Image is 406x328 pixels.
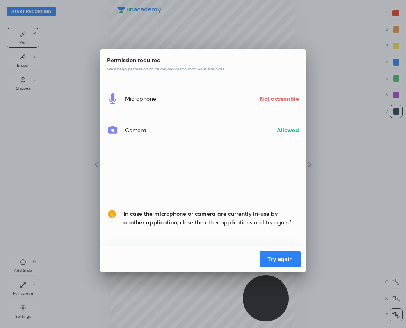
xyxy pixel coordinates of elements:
h4: Not accessible [260,94,299,103]
h4: Allowed [277,126,299,134]
button: Try again [260,251,301,267]
h4: Microphone [125,94,156,103]
h4: Permission required [107,56,299,64]
span: close the other applications and try again.’ [123,209,299,226]
span: In case the microphone or camera are currently in-use by another application, [123,210,278,226]
h4: Camera [125,126,146,134]
p: We’ll need permission to below devices to start your live class’ [107,66,299,72]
